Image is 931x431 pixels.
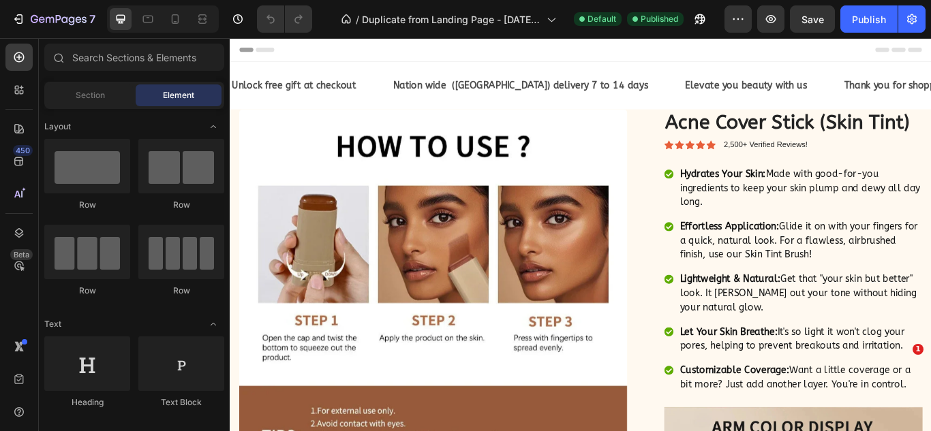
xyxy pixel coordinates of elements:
p: Thank you for shopping with us [716,46,878,65]
span: Element [163,89,194,101]
h1: Acne Cover Stick (Skin Tint) [506,83,808,115]
p: It's so light it won't clog your pores, helping to prevent breakouts and irritation. [525,334,806,367]
button: Save [790,5,835,33]
div: Heading [44,396,130,409]
div: Row [138,285,224,297]
span: / [356,12,359,27]
input: Search Sections & Elements [44,44,224,71]
strong: Effortless Application: [525,213,641,226]
button: Publish [840,5,898,33]
div: Row [138,199,224,211]
span: Default [587,13,616,25]
strong: Let Your Skin Breathe: [525,336,639,349]
p: 2,500+ Verified Reviews! [576,119,673,131]
p: 7 [89,11,95,27]
div: Beta [10,249,33,260]
div: Undo/Redo [257,5,312,33]
span: Duplicate from Landing Page - [DATE] 10:46:49 [362,12,541,27]
span: Text [44,318,61,330]
span: Toggle open [202,313,224,335]
strong: Lightweight & Natural: [525,274,642,287]
div: Publish [852,12,886,27]
span: 1 [913,344,924,355]
span: Section [76,89,105,101]
div: Text Block [138,396,224,409]
div: Row [44,285,130,297]
strong: Hydrates Your Skin: [525,152,625,165]
p: Want a little coverage or a bit more? Just add another layer. You're in control. [525,379,806,412]
span: Toggle open [202,116,224,138]
strong: Customizable Coverage: [525,381,652,394]
p: Elevate you beauty with us [531,46,673,65]
div: Row [44,199,130,211]
span: Layout [44,121,71,133]
span: Published [641,13,678,25]
div: 450 [13,145,33,156]
button: 7 [5,5,102,33]
span: Save [802,14,824,25]
p: Made with good-for-you ingredients to keep your skin plump and dewy all day long. [525,150,806,199]
iframe: Design area [230,38,931,431]
p: Get that "your skin but better" look. It [PERSON_NAME] out your tone without hiding your natural ... [525,273,806,322]
p: Glide it on with your fingers for a quick, natural look. For a flawless, airbrushed finish, use o... [525,212,806,261]
iframe: Intercom live chat [885,364,917,397]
